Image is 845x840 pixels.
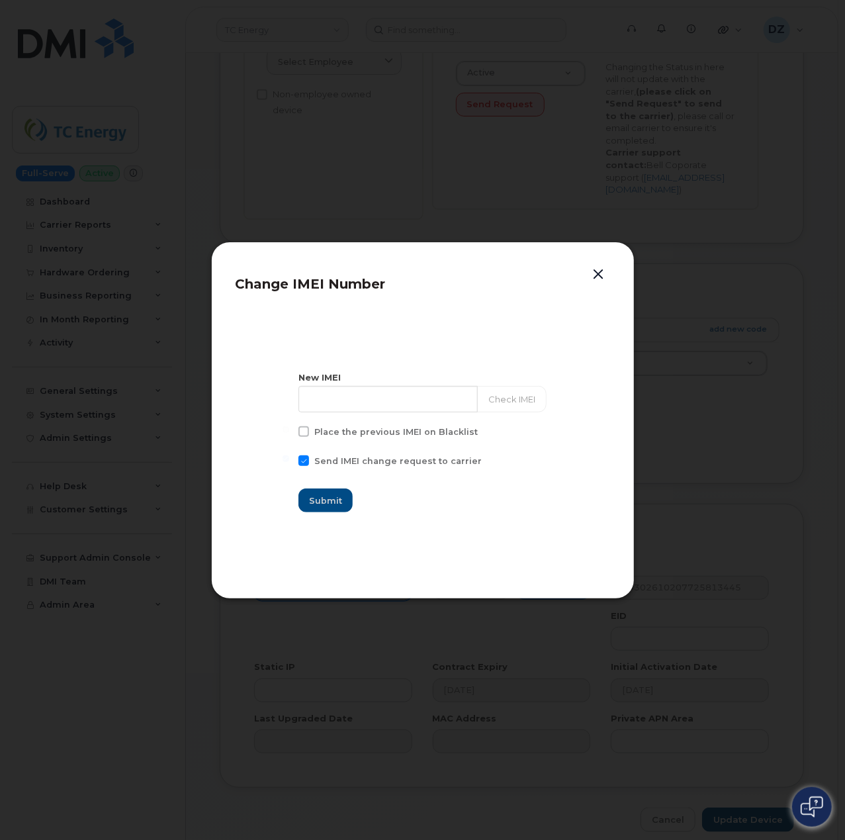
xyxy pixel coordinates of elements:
button: Check IMEI [477,386,547,412]
input: Place the previous IMEI on Blacklist [283,426,289,433]
span: Place the previous IMEI on Blacklist [314,427,478,437]
img: Open chat [801,796,823,817]
button: Submit [298,489,353,512]
input: Send IMEI change request to carrier [283,455,289,462]
span: Submit [309,494,342,507]
div: New IMEI [298,371,547,384]
span: Send IMEI change request to carrier [314,456,482,466]
span: Change IMEI Number [236,276,386,292]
